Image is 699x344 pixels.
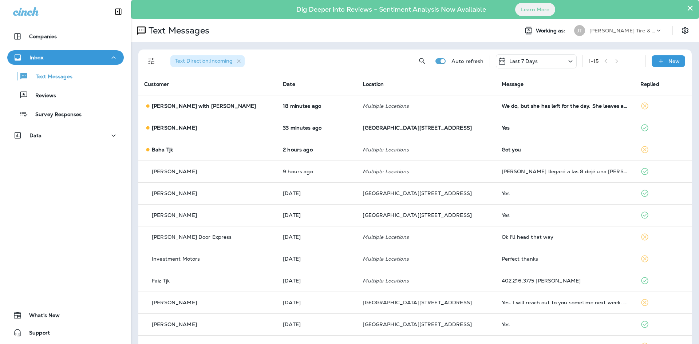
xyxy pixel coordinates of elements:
[152,125,197,131] p: [PERSON_NAME]
[363,234,490,240] p: Multiple Locations
[363,103,490,109] p: Multiple Locations
[283,234,351,240] p: Sep 23, 2025 07:37 AM
[363,321,472,328] span: [GEOGRAPHIC_DATA][STREET_ADDRESS]
[283,278,351,284] p: Sep 19, 2025 11:26 AM
[152,278,170,284] p: Faiz Tjk
[679,24,692,37] button: Settings
[502,147,629,153] div: Got you
[363,81,384,87] span: Location
[152,212,197,218] p: [PERSON_NAME]
[283,212,351,218] p: Sep 23, 2025 09:20 AM
[283,169,351,174] p: Sep 24, 2025 06:54 AM
[363,147,490,153] p: Multiple Locations
[283,125,351,131] p: Sep 24, 2025 03:47 PM
[28,74,72,80] p: Text Messages
[152,169,197,174] p: [PERSON_NAME]
[502,321,629,327] div: Yes
[415,54,430,68] button: Search Messages
[363,278,490,284] p: Multiple Locations
[146,25,209,36] p: Text Messages
[687,2,694,14] button: Close
[175,58,233,64] span: Text Direction : Incoming
[7,87,124,103] button: Reviews
[502,212,629,218] div: Yes
[7,325,124,340] button: Support
[502,278,629,284] div: 402.216.3775 Spencer Bayless
[7,50,124,65] button: Inbox
[502,190,629,196] div: Yes
[502,234,629,240] div: Ok I'll head that way
[363,212,472,218] span: [GEOGRAPHIC_DATA][STREET_ADDRESS]
[363,169,490,174] p: Multiple Locations
[640,81,659,87] span: Replied
[363,124,472,131] span: [GEOGRAPHIC_DATA][STREET_ADDRESS]
[108,4,129,19] button: Collapse Sidebar
[152,103,256,109] p: [PERSON_NAME] with [PERSON_NAME]
[363,190,472,197] span: [GEOGRAPHIC_DATA][STREET_ADDRESS]
[283,103,351,109] p: Sep 24, 2025 04:03 PM
[502,300,629,305] div: Yes. I will reach out to you sometime next week. Thanks
[22,312,60,321] span: What's New
[502,103,629,109] div: We do, but she has left for the day. She leaves at noon on Wednesdays tomorrow will work if you h...
[451,58,484,64] p: Auto refresh
[502,81,524,87] span: Message
[7,128,124,143] button: Data
[7,68,124,84] button: Text Messages
[7,29,124,44] button: Companies
[28,111,82,118] p: Survey Responses
[283,190,351,196] p: Sep 23, 2025 01:01 PM
[363,299,472,306] span: [GEOGRAPHIC_DATA][STREET_ADDRESS]
[7,106,124,122] button: Survey Responses
[152,256,200,262] p: Investment Motors
[502,125,629,131] div: Yes
[22,330,50,339] span: Support
[7,308,124,323] button: What's New
[275,8,507,11] p: Dig Deeper into Reviews - Sentiment Analysis Now Available
[283,147,351,153] p: Sep 24, 2025 01:24 PM
[152,300,197,305] p: [PERSON_NAME]
[502,169,629,174] div: Hola llegaré a las 8 dejé una luz prendida de mi carro y se me descargó la batería esperaré que m...
[589,58,599,64] div: 1 - 15
[668,58,680,64] p: New
[152,321,197,327] p: [PERSON_NAME]
[29,33,57,39] p: Companies
[170,55,245,67] div: Text Direction:Incoming
[363,256,490,262] p: Multiple Locations
[144,81,169,87] span: Customer
[515,3,555,16] button: Learn More
[152,147,173,153] p: Baha Tjk
[28,92,56,99] p: Reviews
[283,256,351,262] p: Sep 22, 2025 04:01 PM
[152,190,197,196] p: [PERSON_NAME]
[283,81,295,87] span: Date
[536,28,567,34] span: Working as:
[29,133,42,138] p: Data
[29,55,43,60] p: Inbox
[509,58,538,64] p: Last 7 Days
[574,25,585,36] div: JT
[502,256,629,262] div: Perfect thanks
[283,321,351,327] p: Sep 18, 2025 10:51 AM
[589,28,655,33] p: [PERSON_NAME] Tire & Auto
[283,300,351,305] p: Sep 18, 2025 11:18 AM
[144,54,159,68] button: Filters
[152,234,232,240] p: [PERSON_NAME] Door Express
